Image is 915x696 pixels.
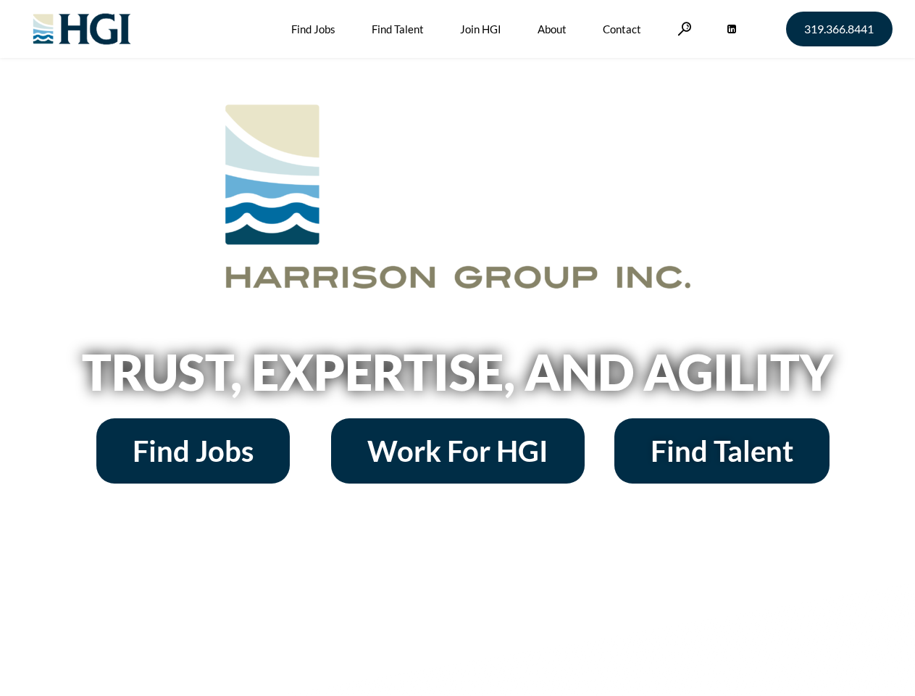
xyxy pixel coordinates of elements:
a: Search [677,22,692,36]
span: Work For HGI [367,436,548,465]
a: Find Talent [614,418,830,484]
span: Find Jobs [133,436,254,465]
a: 319.366.8441 [786,12,893,46]
span: Find Talent [651,436,793,465]
span: 319.366.8441 [804,23,874,35]
h2: Trust, Expertise, and Agility [45,347,871,397]
a: Work For HGI [331,418,585,484]
a: Find Jobs [96,418,290,484]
